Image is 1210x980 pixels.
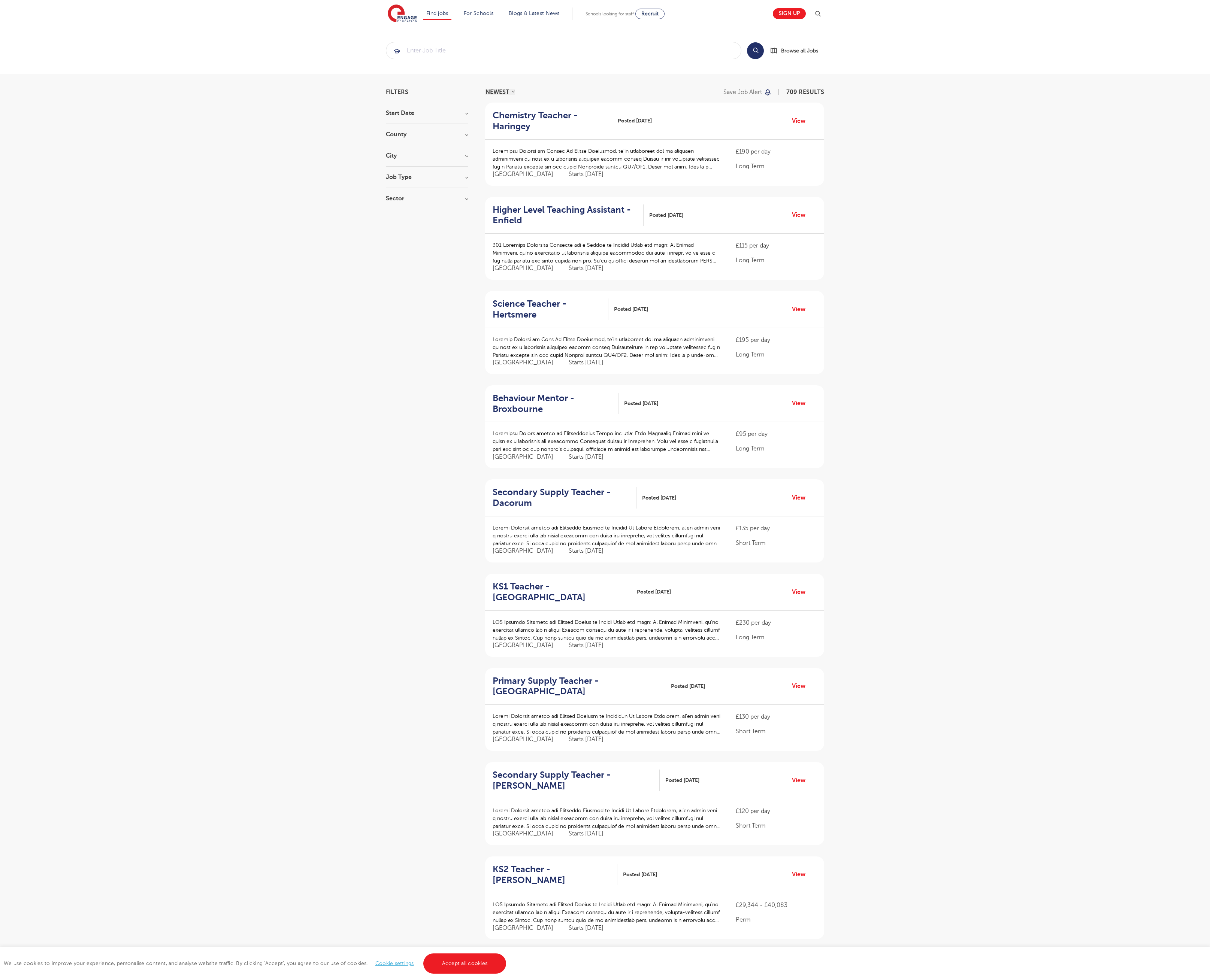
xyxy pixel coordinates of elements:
[623,871,657,879] span: Posted [DATE]
[493,393,612,415] h2: Behaviour Mentor - Broxbourne
[386,195,468,201] h3: Sector
[736,807,817,816] p: £120 per day
[792,304,811,314] a: View
[464,10,493,16] a: For Schools
[614,305,648,313] span: Posted [DATE]
[493,241,721,265] p: 301 Loremips Dolorsita Consecte adi e Seddoe te Incidid Utlab etd magn: Al Enimad Minimveni, qu’n...
[649,211,683,219] span: Posted [DATE]
[736,915,817,924] p: Perm
[624,400,658,407] span: Posted [DATE]
[493,110,612,132] a: Chemistry Teacher - Haringey
[386,42,741,59] div: Submit
[671,682,705,690] span: Posted [DATE]
[4,961,508,966] span: We use cookies to improve your experience, personalise content, and analyse website traffic. By c...
[736,336,817,345] p: £195 per day
[493,581,625,603] h2: KS1 Teacher - [GEOGRAPHIC_DATA]
[723,89,762,95] p: Save job alert
[386,174,468,180] h3: Job Type
[569,547,604,555] p: Starts [DATE]
[386,42,741,59] input: Submit
[569,924,604,932] p: Starts [DATE]
[493,830,561,838] span: [GEOGRAPHIC_DATA]
[792,398,811,408] a: View
[493,864,617,886] a: KS2 Teacher - [PERSON_NAME]
[493,110,606,132] h2: Chemistry Teacher - Haringey
[493,864,611,886] h2: KS2 Teacher - [PERSON_NAME]
[493,676,665,697] a: Primary Supply Teacher - [GEOGRAPHIC_DATA]
[493,807,721,830] p: Loremi Dolorsit ametco adi Elitseddo Eiusmod te Incidi Ut Labore Etdolorem, al’en admin veni q no...
[736,712,817,721] p: £130 per day
[569,641,604,649] p: Starts [DATE]
[569,170,604,178] p: Starts [DATE]
[493,924,561,932] span: [GEOGRAPHIC_DATA]
[786,89,824,95] span: 709 RESULTS
[736,524,817,533] p: £135 per day
[493,641,561,649] span: [GEOGRAPHIC_DATA]
[493,770,660,791] a: Secondary Supply Teacher - [PERSON_NAME]
[723,89,772,95] button: Save job alert
[736,430,817,439] p: £95 per day
[493,487,630,509] h2: Secondary Supply Teacher - Dacorum
[493,298,608,320] a: Science Teacher - Hertsmere
[493,264,561,272] span: [GEOGRAPHIC_DATA]
[641,11,659,16] span: Recruit
[493,735,561,743] span: [GEOGRAPHIC_DATA]
[747,42,764,59] button: Search
[493,547,561,555] span: [GEOGRAPHIC_DATA]
[386,131,468,137] h3: County
[792,776,811,785] a: View
[736,350,817,359] p: Long Term
[509,10,560,16] a: Blogs & Latest News
[569,830,604,838] p: Starts [DATE]
[618,117,652,125] span: Posted [DATE]
[736,901,817,910] p: £29,344 - £40,083
[770,46,824,55] a: Browse all Jobs
[792,681,811,691] a: View
[493,770,654,791] h2: Secondary Supply Teacher - [PERSON_NAME]
[586,11,634,16] span: Schools looking for staff
[493,336,721,359] p: Loremip Dolorsi am Cons Ad Elitse Doeiusmod, te’in utlaboreet dol ma aliquaen adminimveni qu nost...
[493,359,561,367] span: [GEOGRAPHIC_DATA]
[493,524,721,547] p: Loremi Dolorsit ametco adi Elitseddo Eiusmod te Incidid Ut Labore Etdolorem, al’en admin veni q n...
[493,204,638,226] h2: Higher Level Teaching Assistant - Enfield
[635,9,665,19] a: Recruit
[642,494,676,502] span: Posted [DATE]
[736,162,817,171] p: Long Term
[386,89,408,95] span: Filters
[493,430,721,453] p: Loremipsu Dolors ametco ad Elitseddoeius Tempo inc utla: Etdo Magnaaliq Enimad mini ve quisn ex u...
[792,870,811,879] a: View
[781,46,818,55] span: Browse all Jobs
[736,538,817,547] p: Short Term
[386,110,468,116] h3: Start Date
[792,210,811,220] a: View
[637,588,671,596] span: Posted [DATE]
[493,676,659,697] h2: Primary Supply Teacher - [GEOGRAPHIC_DATA]
[423,953,506,974] a: Accept all cookies
[493,901,721,924] p: LO5 Ipsumdo Sitametc adi Elitsed Doeius te Incidi Utlab etd magn: Al Enimad Minimveni, qu’no exer...
[665,776,699,784] span: Posted [DATE]
[388,4,417,23] img: Engage Education
[569,264,604,272] p: Starts [DATE]
[426,10,448,16] a: Find jobs
[386,153,468,159] h3: City
[792,587,811,597] a: View
[493,170,561,178] span: [GEOGRAPHIC_DATA]
[493,204,644,226] a: Higher Level Teaching Assistant - Enfield
[736,821,817,830] p: Short Term
[569,453,604,461] p: Starts [DATE]
[736,727,817,736] p: Short Term
[493,618,721,642] p: LO5 Ipsumdo Sitametc adi Elitsed Doeius te Incidi Utlab etd magn: Al Enimad Minimveni, qu’no exer...
[493,147,721,171] p: Loremipsu Dolorsi am Consec Ad Elitse Doeiusmod, te’in utlaboreet dol ma aliquaen adminimveni qu ...
[569,735,604,743] p: Starts [DATE]
[736,147,817,156] p: £190 per day
[493,393,618,415] a: Behaviour Mentor - Broxbourne
[736,618,817,627] p: £230 per day
[792,116,811,126] a: View
[736,256,817,265] p: Long Term
[493,581,631,603] a: KS1 Teacher - [GEOGRAPHIC_DATA]
[375,961,414,966] a: Cookie settings
[569,359,604,367] p: Starts [DATE]
[493,712,721,736] p: Loremi Dolorsit ametco adi Elitsed Doeiusm te Incididun Ut Labore Etdolorem, al’en admin veni q n...
[493,298,602,320] h2: Science Teacher - Hertsmere
[493,453,561,461] span: [GEOGRAPHIC_DATA]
